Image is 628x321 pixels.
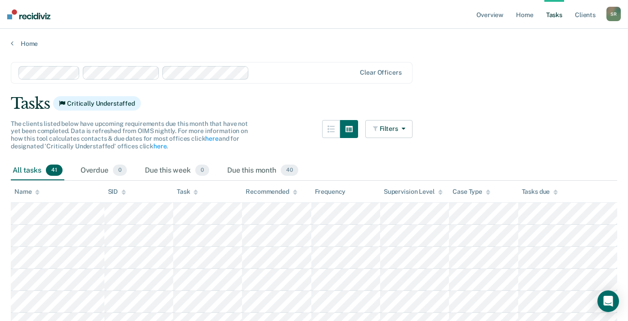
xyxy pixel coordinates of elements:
[225,161,300,181] div: Due this month40
[14,188,40,196] div: Name
[281,165,298,176] span: 40
[11,120,248,150] span: The clients listed below have upcoming requirements due this month that have not yet been complet...
[79,161,129,181] div: Overdue0
[143,161,211,181] div: Due this week0
[113,165,127,176] span: 0
[606,7,621,21] div: S R
[597,290,619,312] div: Open Intercom Messenger
[153,143,166,150] a: here
[46,165,63,176] span: 41
[11,161,64,181] div: All tasks41
[246,188,297,196] div: Recommended
[108,188,126,196] div: SID
[606,7,621,21] button: SR
[365,120,413,138] button: Filters
[7,9,50,19] img: Recidiviz
[360,69,401,76] div: Clear officers
[453,188,490,196] div: Case Type
[11,40,617,48] a: Home
[205,135,218,142] a: here
[384,188,443,196] div: Supervision Level
[11,94,617,113] div: Tasks
[53,96,141,111] span: Critically Understaffed
[522,188,558,196] div: Tasks due
[177,188,198,196] div: Task
[195,165,209,176] span: 0
[315,188,346,196] div: Frequency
